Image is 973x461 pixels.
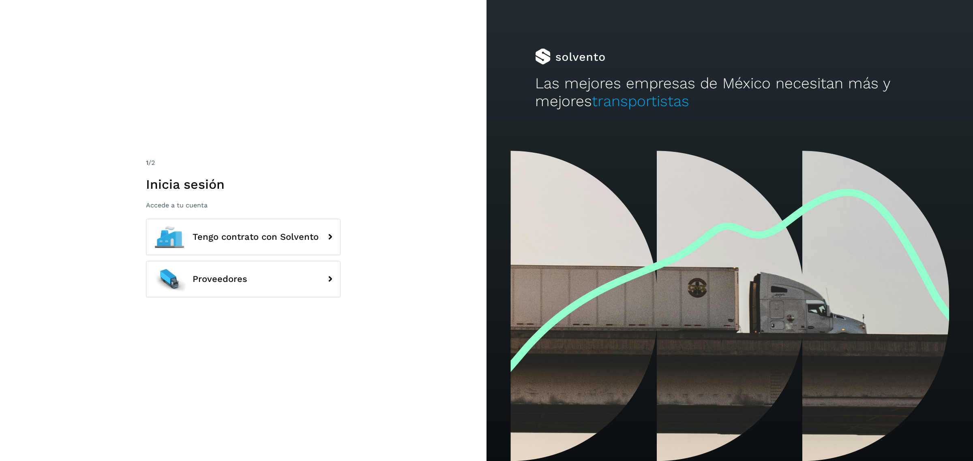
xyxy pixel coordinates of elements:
[146,219,341,255] button: Tengo contrato con Solvento
[146,158,341,168] div: /2
[146,177,341,192] h1: Inicia sesión
[193,274,247,284] span: Proveedores
[146,261,341,297] button: Proveedores
[535,75,924,111] h2: Las mejores empresas de México necesitan más y mejores
[146,159,148,166] span: 1
[193,232,319,242] span: Tengo contrato con Solvento
[592,92,689,110] span: transportistas
[146,201,341,209] p: Accede a tu cuenta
